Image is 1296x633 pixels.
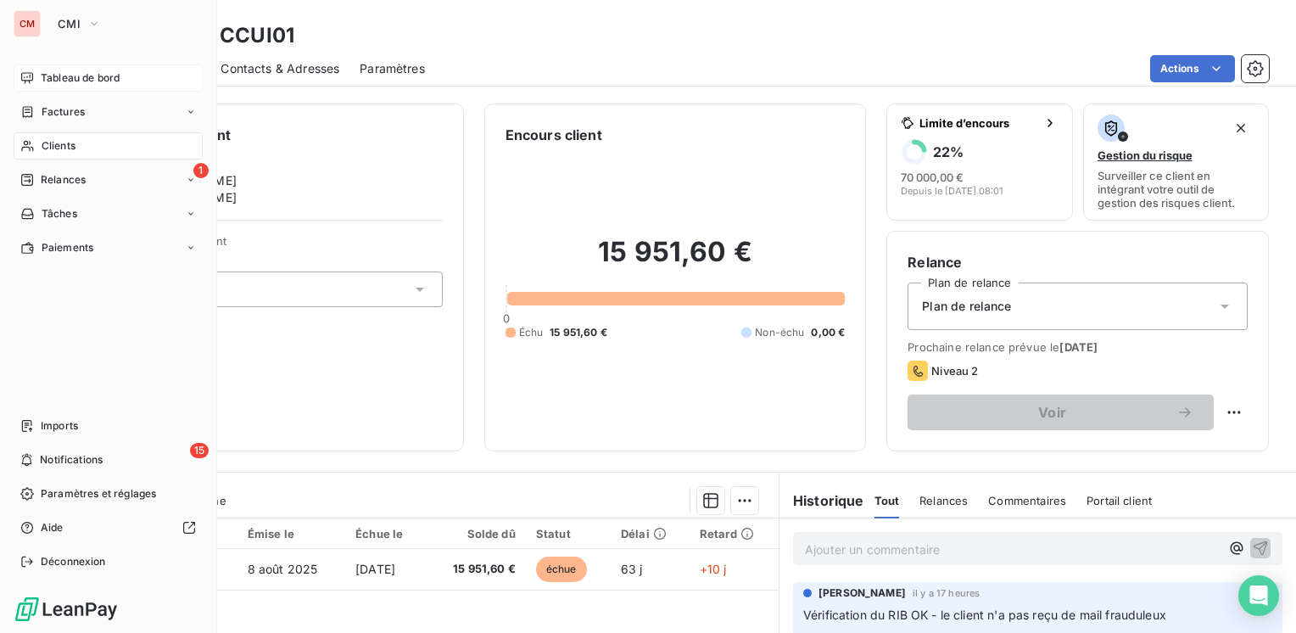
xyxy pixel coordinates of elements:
span: Prochaine relance prévue le [908,340,1248,354]
img: Logo LeanPay [14,596,119,623]
span: Paramètres et réglages [41,486,156,501]
h2: 15 951,60 € [506,235,846,286]
span: +10 j [700,562,727,576]
span: Gestion du risque [1098,148,1193,162]
span: Commentaires [988,494,1066,507]
span: Relances [41,172,86,188]
h3: CUIR - CCUI01 [149,20,294,51]
h6: Relance [908,252,1248,272]
span: Aide [41,520,64,535]
span: 15 951,60 € [437,561,516,578]
a: Aide [14,514,203,541]
button: Limite d’encours22%70 000,00 €Depuis le [DATE] 08:01 [886,104,1072,221]
span: 0,00 € [811,325,845,340]
span: Tout [874,494,900,507]
div: Retard [700,527,768,541]
span: 63 j [621,562,643,576]
div: CM [14,10,41,37]
div: Délai [621,527,679,541]
span: 8 août 2025 [248,562,318,576]
h6: 22 % [933,143,964,160]
span: Surveiller ce client en intégrant votre outil de gestion des risques client. [1098,169,1254,210]
button: Voir [908,395,1214,430]
span: Contacts & Adresses [221,60,339,77]
div: Échue le [355,527,416,541]
span: Depuis le [DATE] 08:01 [901,186,1003,196]
span: Plan de relance [922,298,1011,315]
span: CMI [58,17,81,31]
span: Tâches [42,206,77,221]
span: 15 [190,443,209,458]
span: 70 000,00 € [901,171,964,184]
span: Notifications [40,452,103,468]
span: Paramètres [360,60,425,77]
span: Factures [42,104,85,120]
h6: Encours client [506,125,602,145]
h6: Historique [779,490,864,511]
span: Tableau de bord [41,70,120,86]
span: 0 [503,311,510,325]
span: Voir [928,406,1176,419]
div: Statut [536,527,601,541]
span: 15 951,60 € [550,325,607,340]
span: Échu [519,325,544,340]
span: il y a 17 heures [913,588,980,598]
span: Paiements [42,240,93,255]
span: échue [536,557,587,582]
span: Limite d’encours [919,116,1036,130]
span: Vérification du RIB OK - le client n'a pas reçu de mail frauduleux [803,608,1166,622]
div: Open Intercom Messenger [1238,575,1279,616]
span: Clients [42,138,75,154]
span: [DATE] [1059,340,1098,354]
button: Gestion du risqueSurveiller ce client en intégrant votre outil de gestion des risques client. [1083,104,1269,221]
span: Non-échu [755,325,804,340]
span: [PERSON_NAME] [818,585,906,601]
div: Émise le [248,527,336,541]
span: Relances [919,494,968,507]
span: 1 [193,163,209,178]
span: Imports [41,418,78,434]
span: Portail client [1087,494,1152,507]
span: Déconnexion [41,554,106,569]
div: Solde dû [437,527,516,541]
button: Actions [1150,55,1235,82]
h6: Informations client [103,125,443,145]
span: [DATE] [355,562,395,576]
span: Propriétés Client [137,234,443,258]
span: Niveau 2 [931,364,978,378]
